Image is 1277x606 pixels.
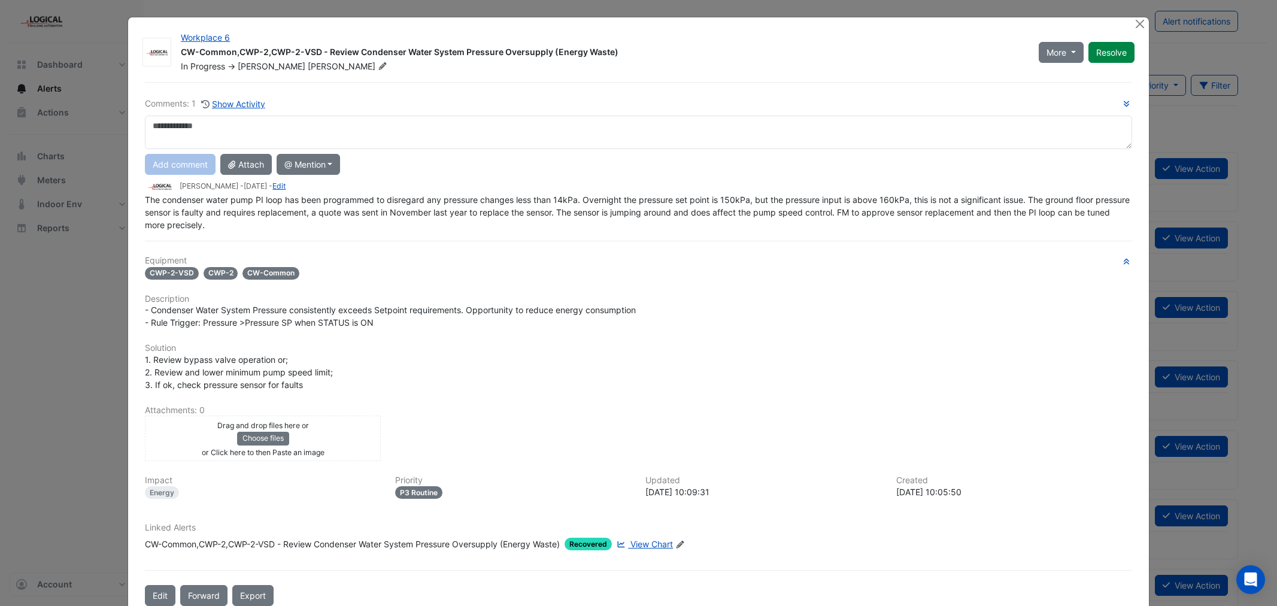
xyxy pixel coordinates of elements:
small: Drag and drop files here or [217,421,309,430]
span: [PERSON_NAME] [238,61,305,71]
button: Forward [180,585,228,606]
a: Workplace 6 [181,32,230,43]
span: CWP-2 [204,267,238,280]
div: [DATE] 10:09:31 [645,486,881,498]
a: Export [232,585,274,606]
h6: Priority [395,475,631,486]
span: View Chart [630,539,673,549]
small: [PERSON_NAME] - - [180,181,286,192]
span: -> [228,61,235,71]
span: [PERSON_NAME] [308,60,389,72]
div: Comments: 1 [145,97,266,111]
div: CW-Common,CWP-2,CWP-2-VSD - Review Condenser Water System Pressure Oversupply (Energy Waste) [145,538,560,550]
span: CWP-2-VSD [145,267,199,280]
small: or Click here to then Paste an image [202,448,324,457]
fa-icon: Edit Linked Alerts [675,540,684,549]
h6: Updated [645,475,881,486]
span: CW-Common [242,267,299,280]
div: CW-Common,CWP-2,CWP-2-VSD - Review Condenser Water System Pressure Oversupply (Energy Waste) [181,46,1024,60]
span: - Condenser Water System Pressure consistently exceeds Setpoint requirements. Opportunity to redu... [145,305,636,328]
span: The condenser water pump PI loop has been programmed to disregard any pressure changes less than ... [145,195,1132,230]
h6: Impact [145,475,381,486]
span: 2025-05-16 10:09:31 [244,181,267,190]
button: Attach [220,154,271,175]
h6: Equipment [145,256,1132,266]
button: More [1039,42,1084,63]
div: Open Intercom Messenger [1236,565,1265,594]
h6: Linked Alerts [145,523,1132,533]
a: Edit [272,181,286,190]
h6: Solution [145,343,1132,353]
span: More [1047,46,1066,59]
h6: Description [145,294,1132,304]
span: In Progress [181,61,225,71]
div: P3 Routine [395,486,442,499]
a: View Chart [614,538,673,550]
span: Recovered [565,538,612,550]
button: Show Activity [201,97,266,111]
button: @ Mention [277,154,341,175]
button: Choose files [237,432,289,445]
span: 1. Review bypass valve operation or; 2. Review and lower minimum pump speed limit; 3. If ok, chec... [145,354,333,390]
img: Logical Building Automation [143,47,171,59]
h6: Attachments: 0 [145,405,1132,416]
button: Close [1134,17,1146,30]
button: Resolve [1088,42,1135,63]
div: [DATE] 10:05:50 [896,486,1132,498]
div: Energy [145,486,179,499]
button: Edit [145,585,175,606]
img: Logical Building Automation [145,180,175,193]
h6: Created [896,475,1132,486]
